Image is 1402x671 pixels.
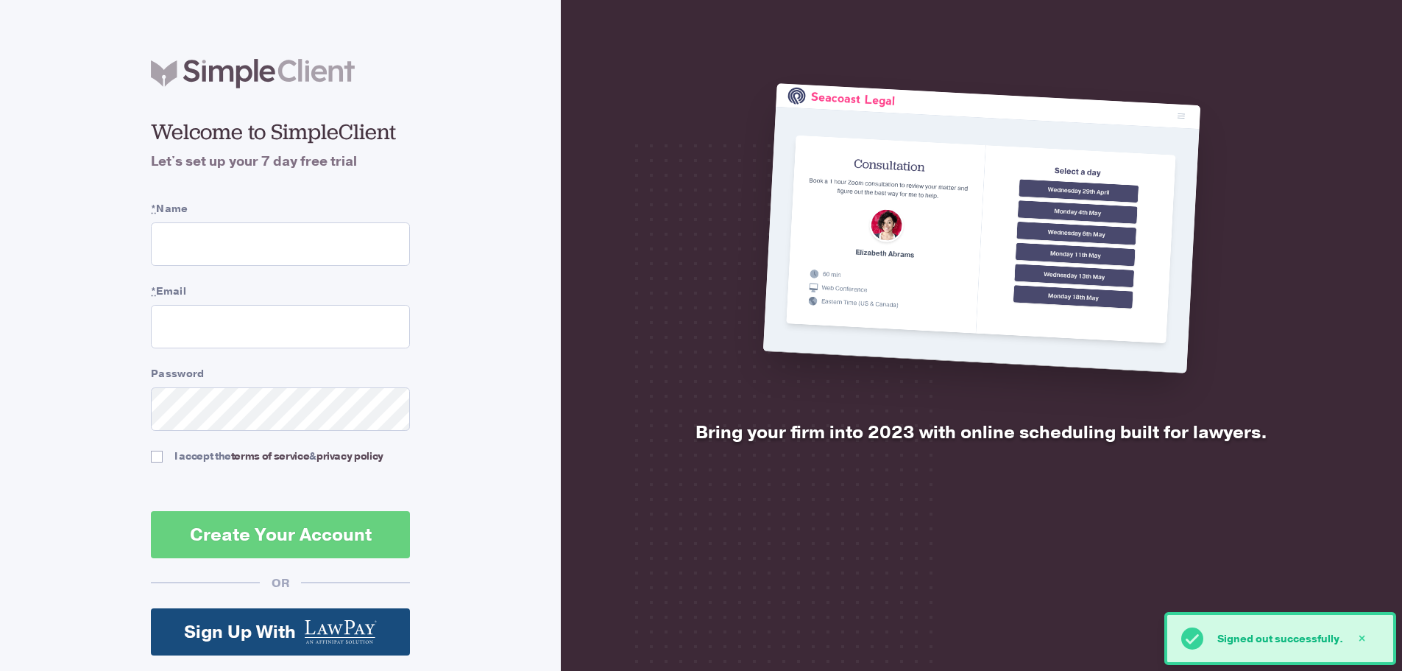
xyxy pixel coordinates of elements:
abbr: required [151,284,156,298]
button: Close Alert [1343,624,1381,653]
label: Password [151,366,410,382]
label: Name [151,201,410,217]
h4: Let's set up your 7 day free trial [151,152,410,172]
img: SimpleClient is the easiest online scheduler for lawyers [762,83,1200,373]
h2: Welcome to SimpleClient [151,118,410,146]
div: Close Alert [1355,624,1370,653]
a: terms of service [231,449,309,463]
a: privacy policy [316,449,383,463]
h2: Bring your firm into 2023 with online scheduling built for lawyers. [655,421,1308,443]
p: Signed out successfully. [1217,631,1343,647]
button: Create Your Account [151,511,410,558]
input: I accept theterms of service&privacy policy [151,451,163,463]
abbr: required [151,202,156,216]
a: Sign Up With [151,608,410,656]
div: OR [260,575,301,591]
div: I accept the & [174,449,383,464]
label: Email [151,284,410,299]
